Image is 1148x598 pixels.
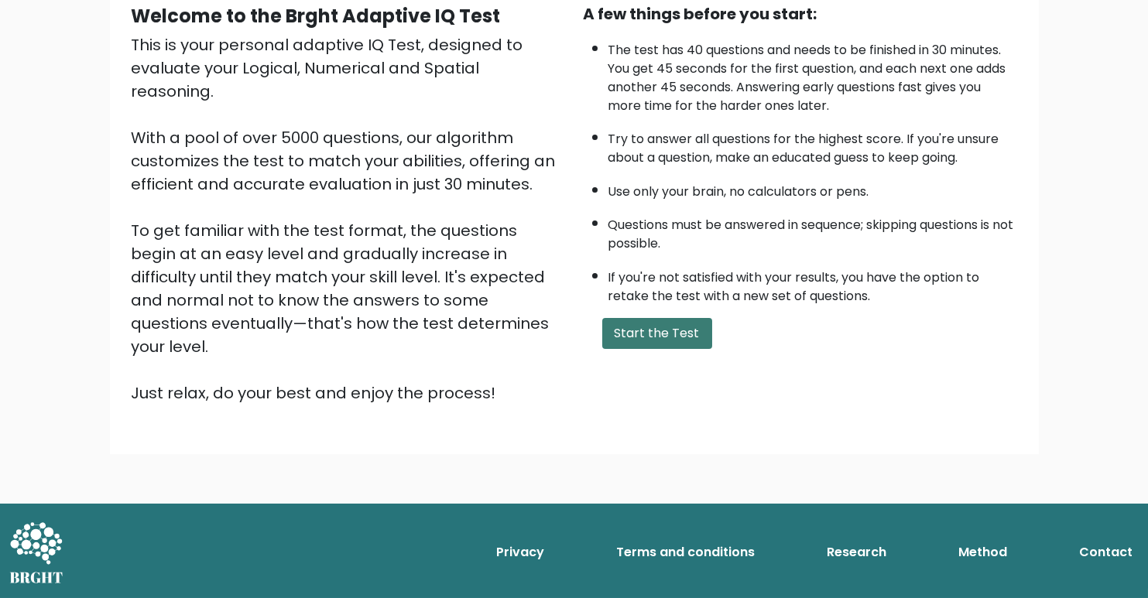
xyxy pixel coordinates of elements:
[610,537,761,568] a: Terms and conditions
[584,2,1017,26] div: A few things before you start:
[1073,537,1139,568] a: Contact
[608,208,1017,253] li: Questions must be answered in sequence; skipping questions is not possible.
[608,33,1017,115] li: The test has 40 questions and needs to be finished in 30 minutes. You get 45 seconds for the firs...
[608,261,1017,306] li: If you're not satisfied with your results, you have the option to retake the test with a new set ...
[821,537,893,568] a: Research
[132,33,565,405] div: This is your personal adaptive IQ Test, designed to evaluate your Logical, Numerical and Spatial ...
[132,3,501,29] b: Welcome to the Brght Adaptive IQ Test
[952,537,1013,568] a: Method
[490,537,550,568] a: Privacy
[608,175,1017,201] li: Use only your brain, no calculators or pens.
[602,318,712,349] button: Start the Test
[608,122,1017,167] li: Try to answer all questions for the highest score. If you're unsure about a question, make an edu...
